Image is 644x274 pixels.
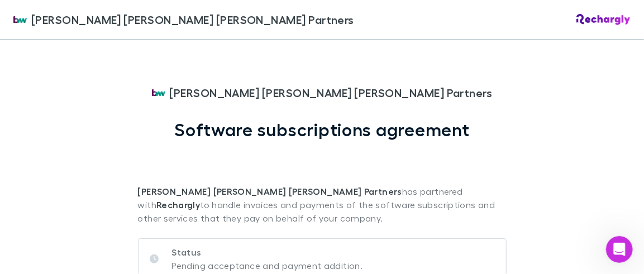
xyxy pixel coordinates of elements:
[138,186,402,197] strong: [PERSON_NAME] [PERSON_NAME] [PERSON_NAME] Partners
[606,236,633,263] iframe: Intercom live chat
[156,199,200,210] strong: Rechargly
[172,259,363,272] p: Pending acceptance and payment addition.
[576,14,631,25] img: Rechargly Logo
[31,11,354,28] span: [PERSON_NAME] [PERSON_NAME] [PERSON_NAME] Partners
[172,246,363,259] p: Status
[152,86,165,99] img: Brewster Walsh Waters Partners's Logo
[138,140,507,225] p: has partnered with to handle invoices and payments of the software subscriptions and other servic...
[170,84,493,101] span: [PERSON_NAME] [PERSON_NAME] [PERSON_NAME] Partners
[13,13,27,26] img: Brewster Walsh Waters Partners's Logo
[174,119,470,140] h1: Software subscriptions agreement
